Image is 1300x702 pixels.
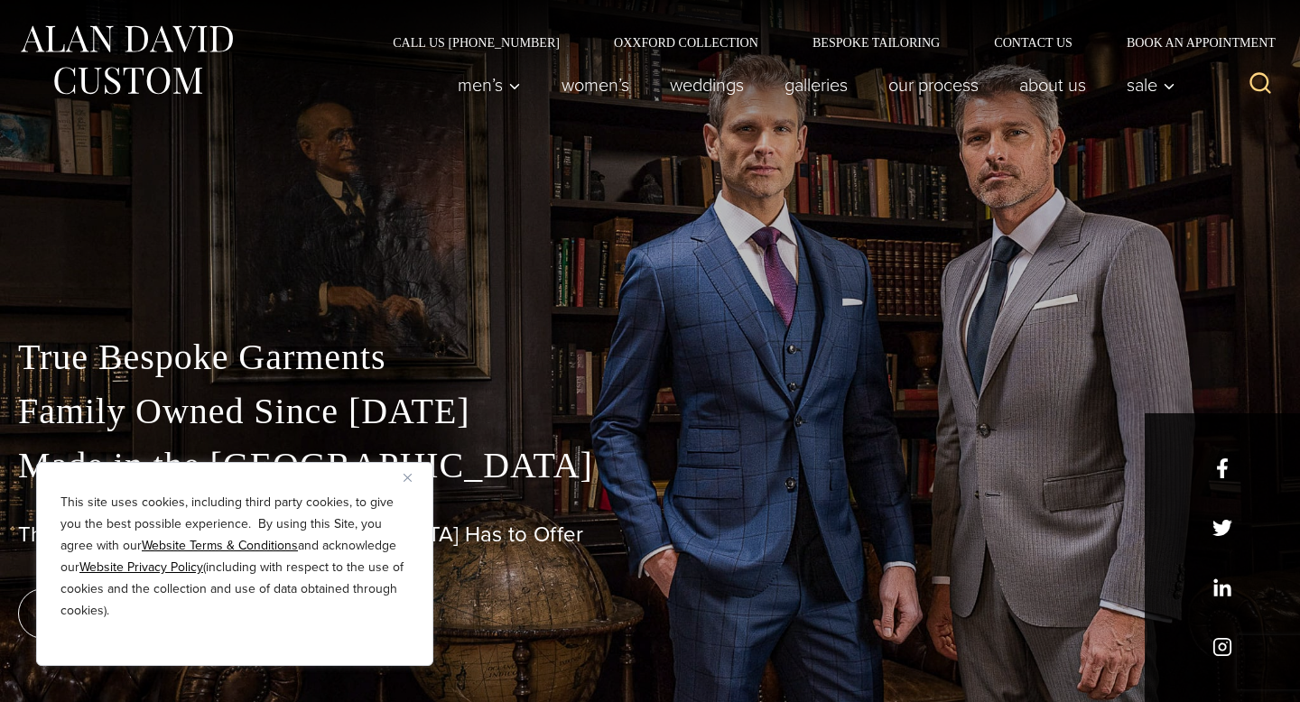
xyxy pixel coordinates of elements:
[1239,63,1282,106] button: View Search Form
[999,67,1107,103] a: About Us
[60,492,409,622] p: This site uses cookies, including third party cookies, to give you the best possible experience. ...
[542,67,650,103] a: Women’s
[18,330,1282,493] p: True Bespoke Garments Family Owned Since [DATE] Made in the [GEOGRAPHIC_DATA]
[785,36,967,49] a: Bespoke Tailoring
[765,67,868,103] a: Galleries
[18,20,235,100] img: Alan David Custom
[18,588,271,639] a: book an appointment
[404,474,412,482] img: Close
[587,36,785,49] a: Oxxford Collection
[967,36,1100,49] a: Contact Us
[458,76,521,94] span: Men’s
[142,536,298,555] a: Website Terms & Conditions
[1100,36,1282,49] a: Book an Appointment
[366,36,587,49] a: Call Us [PHONE_NUMBER]
[366,36,1282,49] nav: Secondary Navigation
[650,67,765,103] a: weddings
[868,67,999,103] a: Our Process
[1127,76,1175,94] span: Sale
[438,67,1185,103] nav: Primary Navigation
[18,522,1282,548] h1: The Best Custom Suits [GEOGRAPHIC_DATA] Has to Offer
[404,466,425,488] button: Close
[79,558,203,577] a: Website Privacy Policy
